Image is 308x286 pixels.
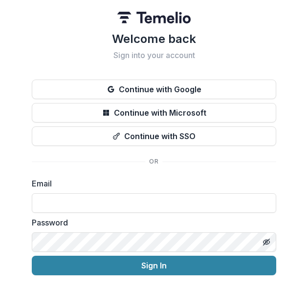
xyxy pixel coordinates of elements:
button: Continue with Google [32,80,276,99]
h2: Sign into your account [32,51,276,60]
button: Continue with SSO [32,126,276,146]
h1: Welcome back [32,31,276,47]
label: Email [32,178,270,189]
button: Toggle password visibility [259,234,274,250]
button: Sign In [32,256,276,275]
img: Temelio [117,12,191,23]
button: Continue with Microsoft [32,103,276,123]
label: Password [32,217,270,228]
